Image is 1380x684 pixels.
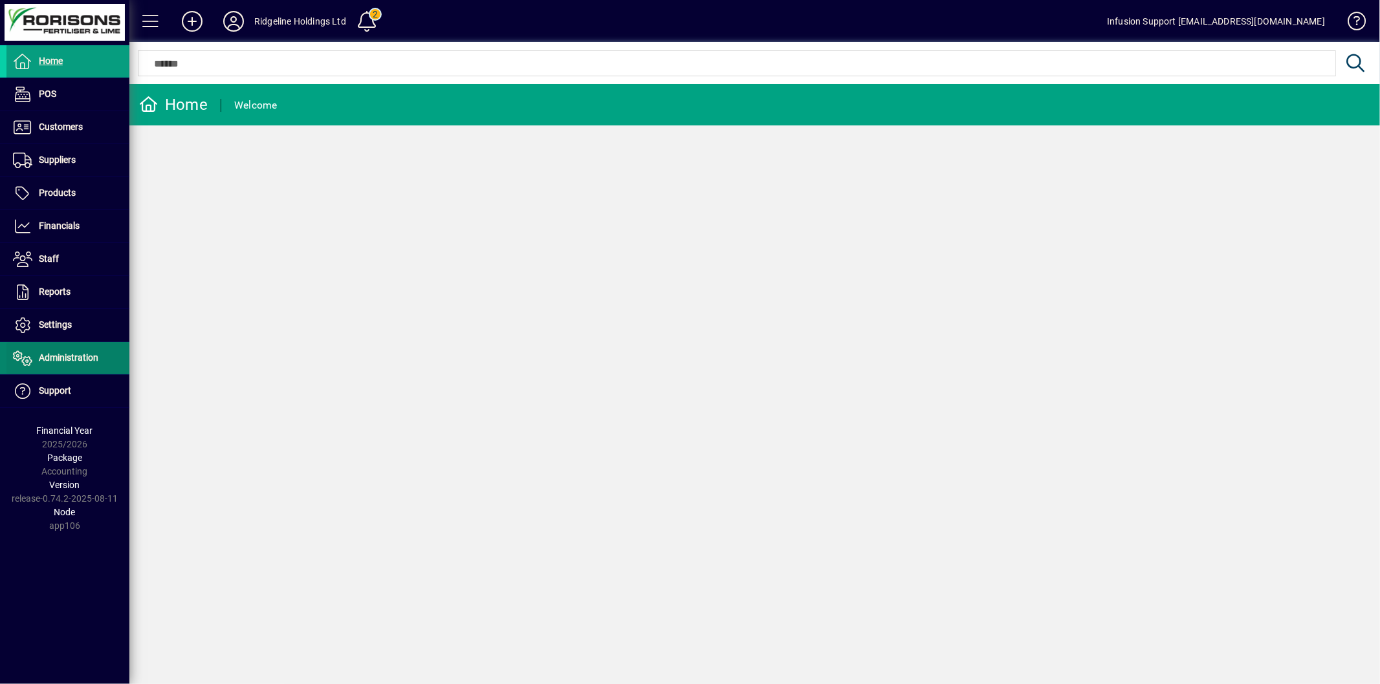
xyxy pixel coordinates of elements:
span: Staff [39,253,59,264]
a: Financials [6,210,129,242]
span: Financial Year [37,425,93,436]
span: Settings [39,319,72,330]
span: Support [39,385,71,396]
a: Customers [6,111,129,144]
span: Customers [39,122,83,132]
a: Administration [6,342,129,374]
button: Add [171,10,213,33]
div: Home [139,94,208,115]
a: Reports [6,276,129,308]
a: Support [6,375,129,407]
span: Package [47,453,82,463]
a: POS [6,78,129,111]
a: Knowledge Base [1338,3,1364,45]
span: Node [54,507,76,517]
a: Settings [6,309,129,341]
div: Infusion Support [EMAIL_ADDRESS][DOMAIN_NAME] [1107,11,1325,32]
span: Home [39,56,63,66]
span: Administration [39,352,98,363]
div: Ridgeline Holdings Ltd [254,11,346,32]
span: Financials [39,220,80,231]
a: Suppliers [6,144,129,176]
button: Profile [213,10,254,33]
span: POS [39,89,56,99]
a: Products [6,177,129,209]
span: Reports [39,286,71,297]
span: Products [39,187,76,198]
span: Version [50,480,80,490]
span: Suppliers [39,155,76,165]
a: Staff [6,243,129,275]
div: Welcome [234,95,278,116]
